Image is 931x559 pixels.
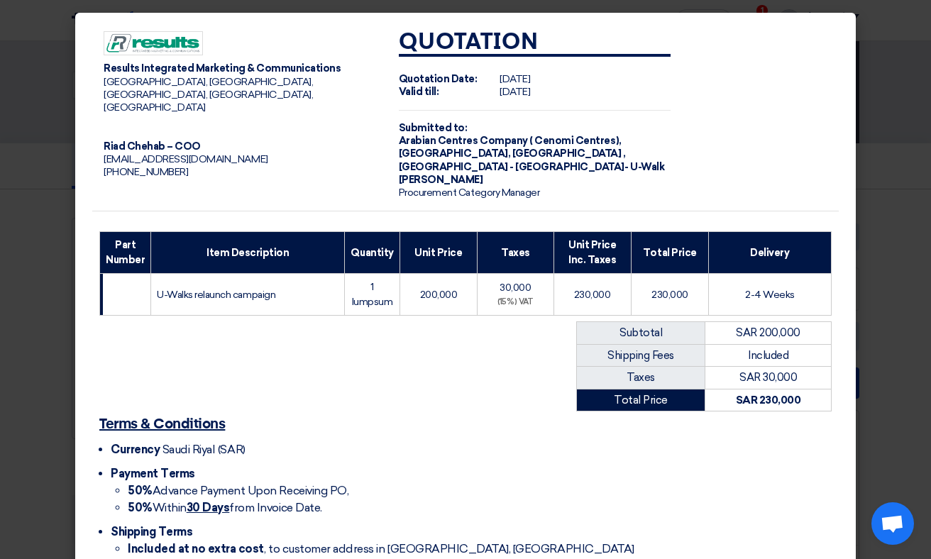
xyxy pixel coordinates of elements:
strong: Quotation Date: [399,73,478,85]
div: Open chat [871,502,914,545]
span: Procurement Category Manager [399,187,540,199]
td: SAR 200,000 [705,322,832,345]
div: Results Integrated Marketing & Communications [104,62,376,75]
td: Taxes [577,367,705,389]
span: 200,000 [420,289,458,301]
strong: 50% [128,484,153,497]
strong: Submitted to: [399,122,468,134]
strong: Included at no extra cost [128,542,264,555]
u: Terms & Conditions [99,417,225,431]
li: , to customer address in [GEOGRAPHIC_DATA], [GEOGRAPHIC_DATA] [128,541,832,558]
span: [GEOGRAPHIC_DATA], [GEOGRAPHIC_DATA], [GEOGRAPHIC_DATA], [GEOGRAPHIC_DATA], [GEOGRAPHIC_DATA] [104,76,313,114]
span: 230,000 [651,289,688,301]
th: Delivery [708,232,831,274]
span: U-Walks relaunch campaign [157,289,275,301]
td: Total Price [577,389,705,411]
strong: 50% [128,501,153,514]
span: [EMAIL_ADDRESS][DOMAIN_NAME] [104,153,268,165]
span: [GEOGRAPHIC_DATA], [GEOGRAPHIC_DATA] ,[GEOGRAPHIC_DATA] - [GEOGRAPHIC_DATA]- U-Walk [399,148,664,172]
span: [PERSON_NAME] [399,174,483,186]
span: Saudi Riyal (SAR) [162,443,246,456]
span: 30,000 [500,282,531,294]
img: Company Logo [104,31,203,56]
span: Currency [111,443,160,456]
span: [DATE] [500,73,530,85]
span: Included [748,349,788,362]
span: Arabian Centres Company ( Cenomi Centres), [399,135,622,147]
span: Payment Terms [111,467,195,480]
th: Part Number [100,232,151,274]
u: 30 Days [187,501,230,514]
th: Item Description [151,232,345,274]
th: Unit Price [400,232,477,274]
span: Within from Invoice Date. [128,501,322,514]
span: 230,000 [574,289,611,301]
div: Riad Chehab – COO [104,140,376,153]
strong: Quotation [399,31,539,54]
td: Shipping Fees [577,344,705,367]
span: 1 lumpsum [352,281,393,308]
span: [DATE] [500,86,530,98]
span: [PHONE_NUMBER] [104,166,188,178]
th: Unit Price Inc. Taxes [553,232,631,274]
span: SAR 30,000 [739,371,797,384]
td: Subtotal [577,322,705,345]
th: Taxes [478,232,554,274]
span: Shipping Terms [111,525,192,538]
th: Quantity [345,232,400,274]
th: Total Price [631,232,708,274]
span: Advance Payment Upon Receiving PO, [128,484,348,497]
div: (15%) VAT [483,297,548,309]
strong: Valid till: [399,86,439,98]
span: 2-4 Weeks [745,289,795,301]
strong: SAR 230,000 [736,394,801,406]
